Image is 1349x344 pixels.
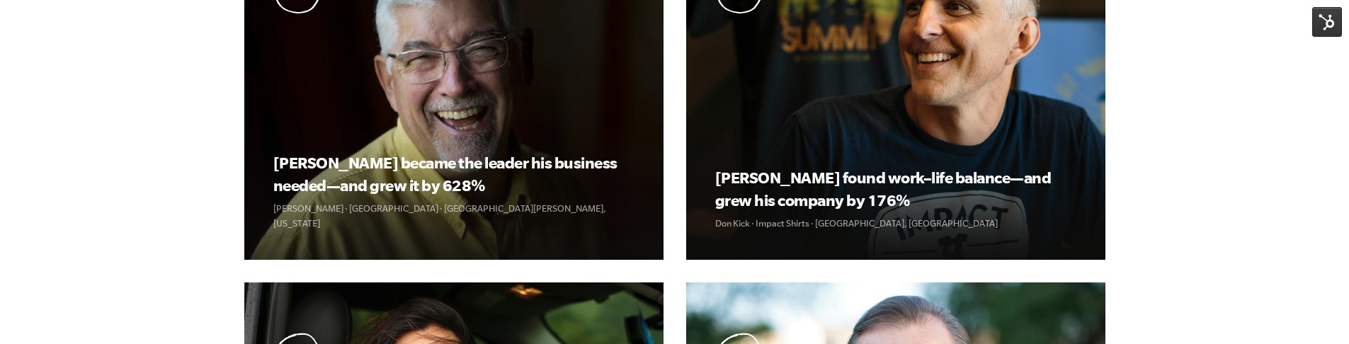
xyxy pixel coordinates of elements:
[715,216,1076,231] p: Don Kick · Impact Shirts · [GEOGRAPHIC_DATA], [GEOGRAPHIC_DATA]
[1278,276,1349,344] iframe: Chat Widget
[715,166,1076,212] h3: [PERSON_NAME] found work–life balance—and grew his company by 176%
[273,201,634,231] p: [PERSON_NAME] · [GEOGRAPHIC_DATA] · [GEOGRAPHIC_DATA][PERSON_NAME], [US_STATE]
[1312,7,1342,37] img: HubSpot Tools Menu Toggle
[273,151,634,197] h3: [PERSON_NAME] became the leader his business needed—and grew it by 628%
